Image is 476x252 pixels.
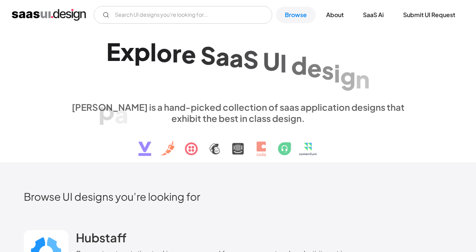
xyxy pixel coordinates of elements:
div: r [172,39,181,67]
div: a [229,43,243,72]
div: E [106,37,120,66]
a: home [12,9,86,21]
div: U [263,47,280,75]
div: I [280,49,287,77]
div: o [157,38,172,67]
div: x [120,37,134,66]
div: p [134,37,150,66]
div: l [150,38,157,66]
div: g [340,61,356,90]
div: d [291,51,307,80]
a: Hubstaff [76,230,126,249]
img: text, icon, saas logo [125,124,351,162]
a: Browse [276,7,316,23]
div: p [99,96,115,125]
div: a [115,100,128,129]
h2: Browse UI designs you’re looking for [24,190,452,203]
div: e [181,39,196,68]
form: Email Form [94,6,272,24]
input: Search UI designs you're looking for... [94,6,272,24]
h2: Hubstaff [76,230,126,245]
a: SaaS Ai [354,7,393,23]
div: e [307,53,322,82]
div: [PERSON_NAME] is a hand-picked collection of saas application designs that exhibit the best in cl... [67,101,409,124]
a: Submit UI Request [394,7,464,23]
a: About [317,7,353,23]
div: a [216,42,229,71]
h1: Explore SaaS UI design patterns & interactions. [67,37,409,94]
div: s [322,56,334,84]
div: n [356,65,370,93]
div: S [200,41,216,69]
div: S [243,45,258,74]
div: i [334,58,340,87]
